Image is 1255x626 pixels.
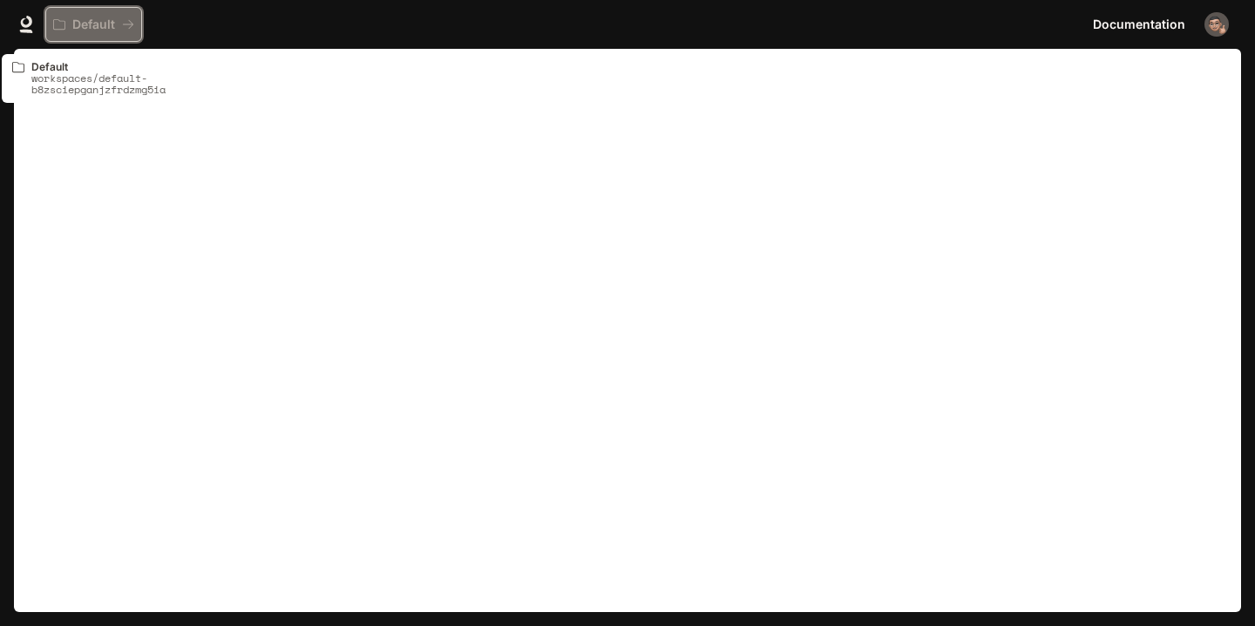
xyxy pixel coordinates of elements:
[31,61,253,72] p: Default
[1204,12,1229,37] img: User avatar
[1093,14,1185,36] span: Documentation
[1199,7,1234,42] button: User avatar
[14,49,1241,626] iframe: Documentation
[1086,7,1192,42] a: Documentation
[31,72,253,95] p: workspaces/default-b8zsciepganjzfrdzmg5ia
[72,17,115,32] p: Default
[45,7,142,42] button: All workspaces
